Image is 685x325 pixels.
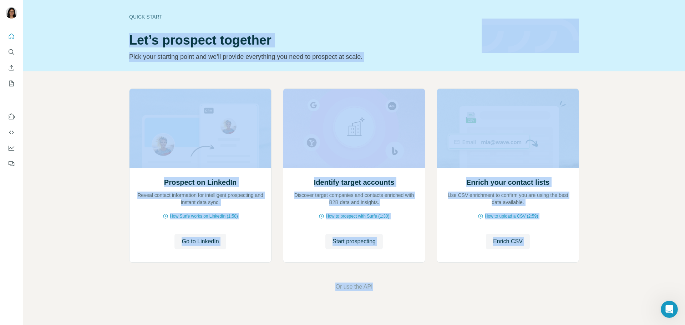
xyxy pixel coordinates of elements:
[137,192,264,206] p: Reveal contact information for intelligent prospecting and instant data sync.
[486,234,530,249] button: Enrich CSV
[326,213,389,219] span: How to prospect with Surfe (1:30)
[283,89,425,168] img: Identify target accounts
[6,142,17,154] button: Dashboard
[6,7,17,19] img: Avatar
[493,237,523,246] span: Enrich CSV
[129,89,272,168] img: Prospect on LinkedIn
[129,13,473,20] div: Quick start
[6,46,17,59] button: Search
[661,301,678,318] iframe: Intercom live chat
[482,19,579,53] img: banner
[485,213,538,219] span: How to upload a CSV (2:59)
[129,33,473,47] h1: Let’s prospect together
[164,177,237,187] h2: Prospect on LinkedIn
[6,30,17,43] button: Quick start
[129,52,473,62] p: Pick your starting point and we’ll provide everything you need to prospect at scale.
[174,234,226,249] button: Go to LinkedIn
[170,213,238,219] span: How Surfe works on LinkedIn (1:58)
[6,157,17,170] button: Feedback
[182,237,219,246] span: Go to LinkedIn
[437,89,579,168] img: Enrich your contact lists
[444,192,572,206] p: Use CSV enrichment to confirm you are using the best data available.
[466,177,549,187] h2: Enrich your contact lists
[6,126,17,139] button: Use Surfe API
[335,283,372,291] button: Or use the API
[6,110,17,123] button: Use Surfe on LinkedIn
[290,192,418,206] p: Discover target companies and contacts enriched with B2B data and insights.
[6,77,17,90] button: My lists
[325,234,383,249] button: Start prospecting
[333,237,376,246] span: Start prospecting
[6,61,17,74] button: Enrich CSV
[314,177,395,187] h2: Identify target accounts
